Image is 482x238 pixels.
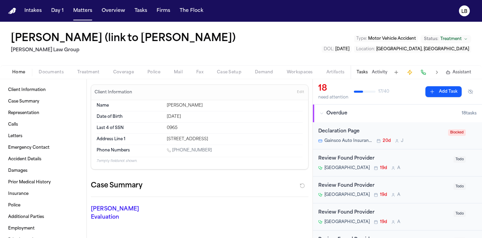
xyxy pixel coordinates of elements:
[71,5,95,17] button: Matters
[356,47,375,51] span: Location :
[5,96,81,107] a: Case Summary
[5,108,81,118] a: Representation
[324,165,370,171] span: [GEOGRAPHIC_DATA]
[380,192,387,198] span: 19d
[454,156,466,163] span: Todo
[12,70,25,75] span: Home
[354,35,418,42] button: Edit Type: Motor Vehicle Accident
[448,129,466,136] span: Blocked
[8,203,20,208] span: Police
[464,86,477,97] button: Hide completed tasks (⌘⇧H)
[5,188,81,199] a: Insurance
[376,47,469,51] span: [GEOGRAPHIC_DATA], [GEOGRAPHIC_DATA]
[419,68,428,77] button: Make a Call
[132,5,150,17] button: Tasks
[368,37,416,41] span: Motor Vehicle Accident
[154,5,173,17] button: Firms
[287,70,313,75] span: Workspaces
[405,68,415,77] button: Create Immediate Task
[8,180,51,185] span: Prior Medical History
[425,86,462,97] button: Add Task
[8,191,28,197] span: Insurance
[167,103,303,108] div: [PERSON_NAME]
[318,95,348,100] div: need attention
[5,154,81,165] a: Accident Details
[318,128,444,135] div: Declaration Page
[397,165,400,171] span: A
[97,159,303,164] p: 7 empty fields not shown.
[177,5,206,17] button: The Flock
[397,219,400,225] span: A
[313,149,482,177] div: Open task: Review Found Provider
[167,114,303,120] div: [DATE]
[380,219,387,225] span: 19d
[313,105,482,122] button: Overdue18tasks
[97,148,130,153] span: Phone Numbers
[97,136,163,142] dt: Address Line 1
[22,5,44,17] button: Intakes
[167,125,303,131] div: 0965
[378,89,389,94] span: 17 / 40
[167,136,303,142] div: [STREET_ADDRESS]
[8,99,39,104] span: Case Summary
[318,209,449,217] div: Review Found Provider
[8,8,16,14] a: Home
[313,122,482,149] div: Open task: Declaration Page
[97,114,163,120] dt: Date of Birth
[196,70,203,75] span: Fax
[174,70,183,75] span: Mail
[383,138,391,144] span: 20d
[318,83,348,94] div: 18
[446,70,471,75] button: Assistant
[454,183,466,190] span: Todo
[380,165,387,171] span: 19d
[354,46,471,53] button: Edit Location: Moon Township, PA
[322,46,352,53] button: Edit DOL: 2025-06-13
[8,8,16,14] img: Finch Logo
[91,205,158,221] p: [PERSON_NAME] Evaluation
[5,200,81,211] a: Police
[326,110,347,117] span: Overdue
[8,110,39,116] span: Representation
[147,70,160,75] span: Police
[11,46,238,54] h2: [PERSON_NAME] Law Group
[5,142,81,153] a: Emergency Contact
[8,87,46,93] span: Client Information
[93,90,134,95] h3: Client Information
[397,192,400,198] span: A
[97,125,163,131] dt: Last 4 of SSN
[8,122,18,127] span: Calls
[8,226,35,231] span: Employment
[313,203,482,231] div: Open task: Review Found Provider
[324,219,370,225] span: [GEOGRAPHIC_DATA]
[217,70,241,75] span: Case Setup
[335,47,349,51] span: [DATE]
[8,145,49,150] span: Emergency Contact
[8,214,44,220] span: Additional Parties
[77,70,100,75] span: Treatment
[313,177,482,204] div: Open task: Review Found Provider
[440,36,462,42] span: Treatment
[424,36,438,42] span: Status:
[318,155,449,163] div: Review Found Provider
[48,5,66,17] button: Day 1
[324,138,373,144] span: Gainsco Auto Insurance
[453,70,471,75] span: Assistant
[391,68,401,77] button: Add Task
[462,111,477,116] span: 18 task s
[167,148,212,153] a: Call 1 (412) 499-6437
[5,119,81,130] a: Calls
[297,90,304,95] span: Edit
[372,70,387,75] button: Activity
[5,85,81,95] a: Client Information
[91,180,142,191] h2: Case Summary
[8,157,41,162] span: Accident Details
[356,37,367,41] span: Type :
[11,33,236,45] h1: [PERSON_NAME] (link to [PERSON_NAME])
